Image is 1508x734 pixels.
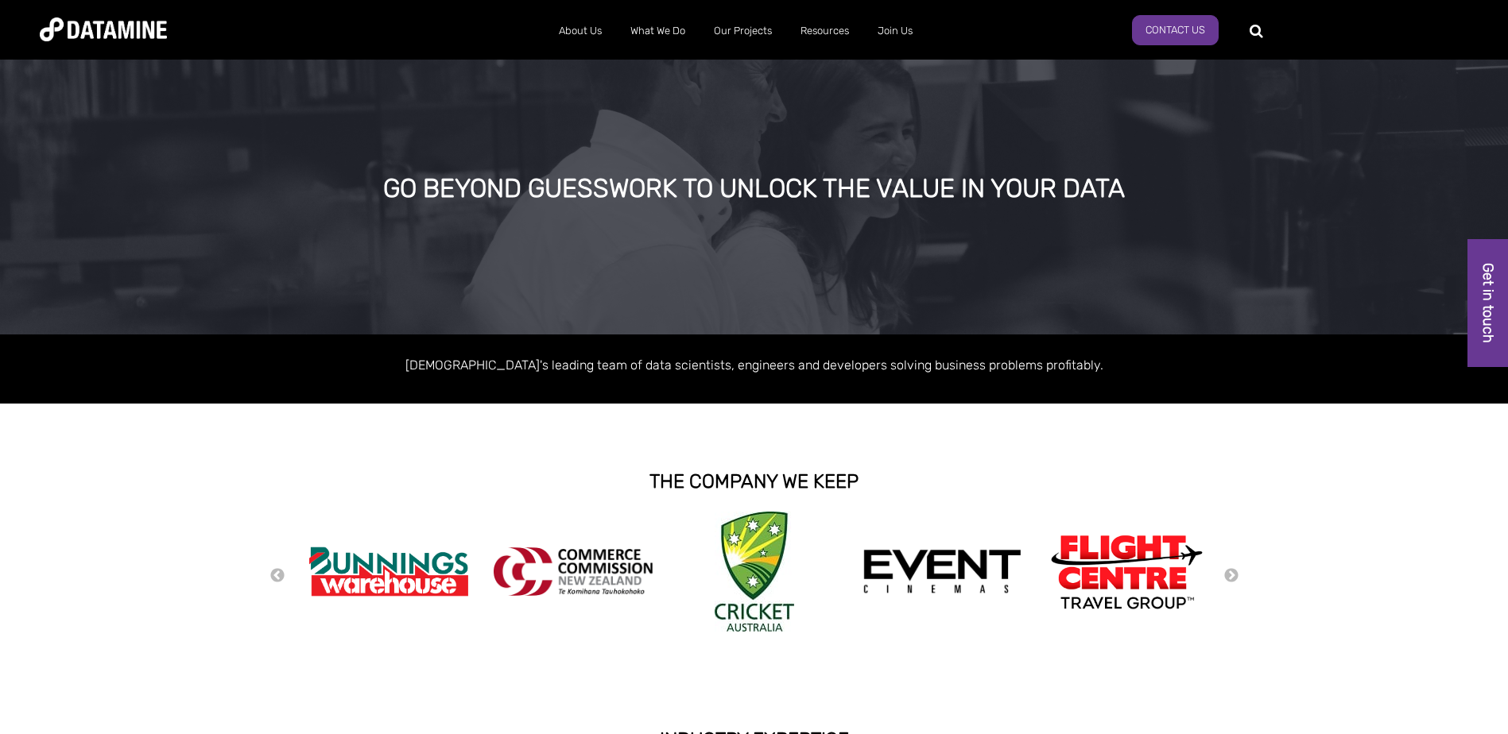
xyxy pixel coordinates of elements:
[171,175,1336,203] div: GO BEYOND GUESSWORK TO UNLOCK THE VALUE IN YOUR DATA
[269,567,285,585] button: Previous
[786,10,863,52] a: Resources
[494,547,653,596] img: commercecommission
[1047,531,1206,612] img: Flight Centre
[545,10,616,52] a: About Us
[863,10,927,52] a: Join Us
[1467,239,1508,367] a: Get in touch
[309,542,468,601] img: Bunnings Warehouse
[700,10,786,52] a: Our Projects
[616,10,700,52] a: What We Do
[863,549,1021,595] img: event cinemas
[649,470,859,493] strong: THE COMPANY WE KEEP
[40,17,167,41] img: Datamine
[715,512,794,632] img: Cricket Australia
[301,354,1208,376] p: [DEMOGRAPHIC_DATA]'s leading team of data scientists, engineers and developers solving business p...
[1223,567,1239,585] button: Next
[1132,15,1219,45] a: Contact Us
